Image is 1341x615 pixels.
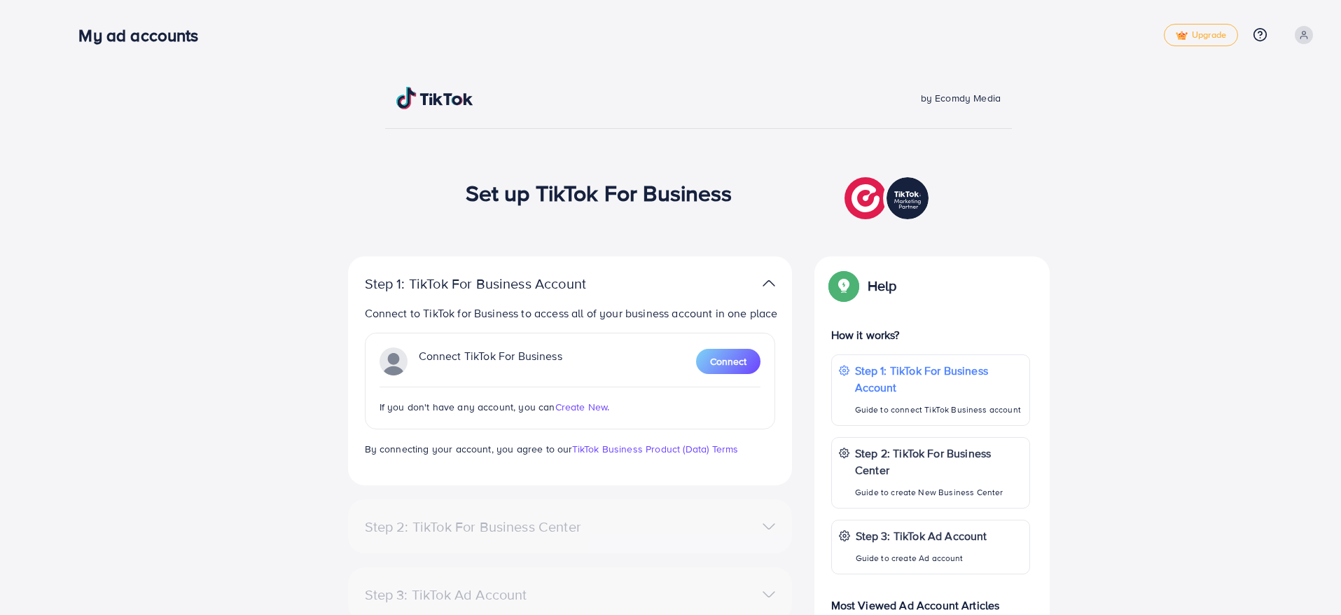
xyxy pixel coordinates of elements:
p: Step 1: TikTok For Business Account [365,275,631,292]
p: Guide to create New Business Center [855,484,1022,501]
img: Popup guide [831,273,856,298]
p: By connecting your account, you agree to our [365,441,775,457]
span: If you don't have any account, you can [380,400,555,414]
img: TikTok partner [763,273,775,293]
p: Most Viewed Ad Account Articles [831,586,1030,614]
h1: Set up TikTok For Business [466,179,732,206]
p: Step 1: TikTok For Business Account [855,362,1022,396]
span: Upgrade [1176,30,1226,41]
p: Step 2: TikTok For Business Center [855,445,1022,478]
button: Connect [696,349,760,374]
img: tick [1176,31,1188,41]
p: Step 3: TikTok Ad Account [856,527,987,544]
img: TikTok [396,87,473,109]
span: by Ecomdy Media [921,91,1001,105]
p: Help [868,277,897,294]
p: Connect to TikTok for Business to access all of your business account in one place [365,305,781,322]
img: TikTok partner [845,174,932,223]
p: Connect TikTok For Business [419,347,562,375]
span: Connect [710,354,746,368]
p: Guide to create Ad account [856,550,987,567]
a: TikTok Business Product (Data) Terms [572,442,739,456]
p: Guide to connect TikTok Business account [855,401,1022,418]
img: TikTok partner [380,347,408,375]
span: Create New. [555,400,610,414]
p: How it works? [831,326,1030,343]
a: tickUpgrade [1164,24,1238,46]
h3: My ad accounts [78,25,209,46]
